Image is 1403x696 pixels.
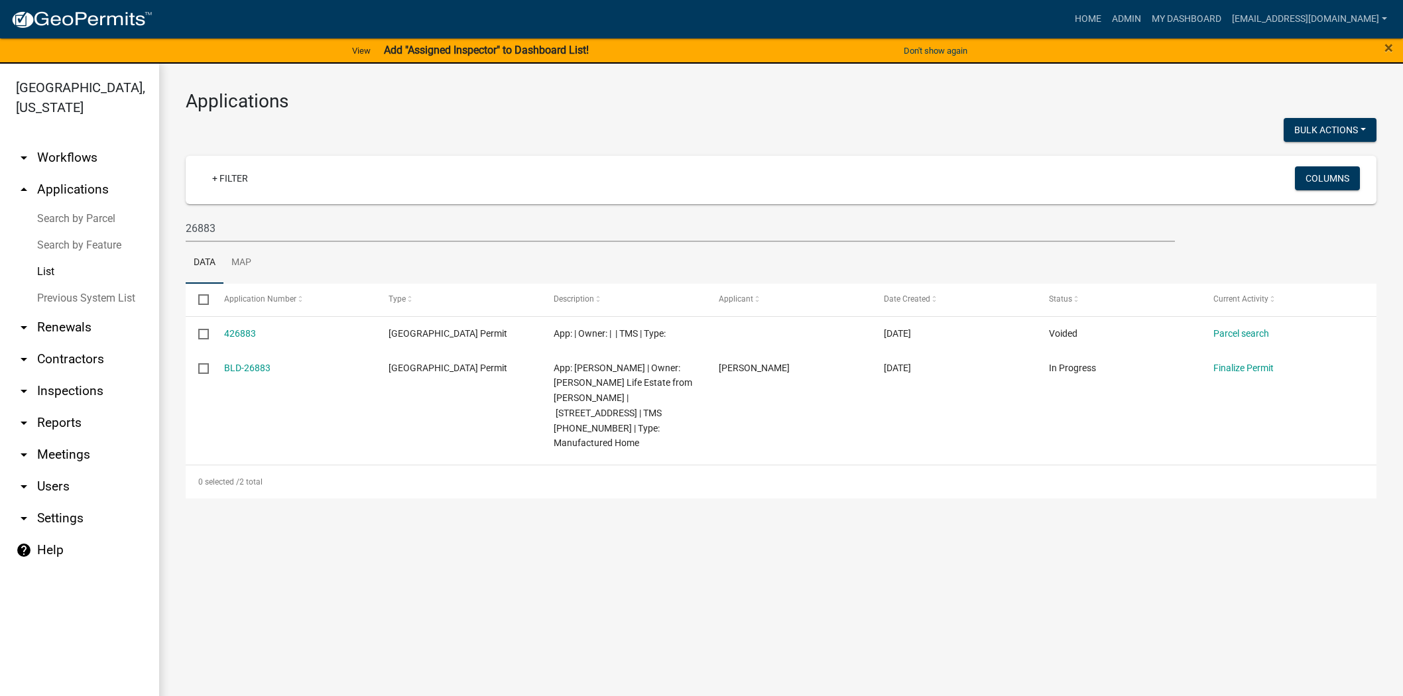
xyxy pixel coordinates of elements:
span: Status [1049,294,1072,304]
datatable-header-cell: Date Created [871,284,1036,316]
button: Don't show again [898,40,973,62]
datatable-header-cell: Status [1036,284,1201,316]
a: My Dashboard [1146,7,1227,32]
input: Search for applications [186,215,1175,242]
span: 07/11/2023 [884,363,911,373]
i: arrow_drop_down [16,479,32,494]
datatable-header-cell: Select [186,284,211,316]
a: + Filter [202,166,259,190]
span: Date Created [884,294,930,304]
div: 2 total [186,465,1376,498]
a: BLD-26883 [224,363,271,373]
span: 0 selected / [198,477,239,487]
button: Close [1384,40,1393,56]
i: arrow_drop_down [16,383,32,399]
span: Type [389,294,406,304]
a: 426883 [224,328,256,339]
button: Bulk Actions [1284,118,1376,142]
datatable-header-cell: Applicant [706,284,871,316]
datatable-header-cell: Description [541,284,706,316]
datatable-header-cell: Type [376,284,541,316]
button: Columns [1295,166,1360,190]
span: 05/27/2025 [884,328,911,339]
a: Finalize Permit [1213,363,1274,373]
span: Voided [1049,328,1077,339]
span: Bonnie Lawson [719,363,790,373]
a: Data [186,242,223,284]
h3: Applications [186,90,1376,113]
i: arrow_drop_down [16,447,32,463]
span: × [1384,38,1393,57]
strong: Add "Assigned Inspector" to Dashboard List! [384,44,589,56]
a: Admin [1107,7,1146,32]
span: Description [554,294,594,304]
span: Jasper County Building Permit [389,328,507,339]
a: Parcel search [1213,328,1269,339]
i: arrow_drop_up [16,182,32,198]
span: Current Activity [1213,294,1268,304]
span: Application Number [224,294,296,304]
i: arrow_drop_down [16,319,32,335]
datatable-header-cell: Current Activity [1201,284,1366,316]
datatable-header-cell: Application Number [211,284,376,316]
i: arrow_drop_down [16,510,32,526]
a: [EMAIL_ADDRESS][DOMAIN_NAME] [1227,7,1392,32]
a: Home [1069,7,1107,32]
i: arrow_drop_down [16,351,32,367]
span: In Progress [1049,363,1096,373]
i: help [16,542,32,558]
span: App: | Owner: | | TMS | Type: [554,328,666,339]
span: Jasper County Building Permit [389,363,507,373]
a: View [347,40,376,62]
span: Applicant [719,294,753,304]
span: App: Nicholas Crosby | Owner: CROSBY, Nicholas Life Estate from Wiliam T. Crosby | 3141 Pinelevel... [554,363,692,449]
a: Map [223,242,259,284]
i: arrow_drop_down [16,415,32,431]
i: arrow_drop_down [16,150,32,166]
